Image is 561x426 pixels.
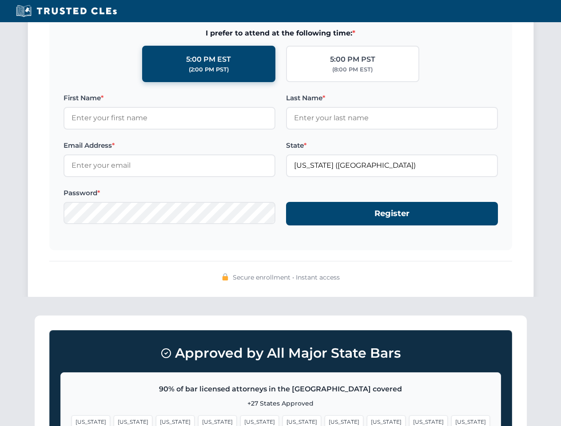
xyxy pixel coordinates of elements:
[72,383,490,395] p: 90% of bar licensed attorneys in the [GEOGRAPHIC_DATA] covered
[13,4,119,18] img: Trusted CLEs
[64,188,275,198] label: Password
[233,272,340,282] span: Secure enrollment • Instant access
[286,107,498,129] input: Enter your last name
[286,93,498,103] label: Last Name
[330,54,375,65] div: 5:00 PM PST
[64,154,275,177] input: Enter your email
[64,140,275,151] label: Email Address
[64,28,498,39] span: I prefer to attend at the following time:
[64,93,275,103] label: First Name
[186,54,231,65] div: 5:00 PM EST
[332,65,373,74] div: (8:00 PM EST)
[286,154,498,177] input: Florida (FL)
[60,341,501,365] h3: Approved by All Major State Bars
[286,202,498,225] button: Register
[64,107,275,129] input: Enter your first name
[286,140,498,151] label: State
[72,398,490,408] p: +27 States Approved
[222,273,229,280] img: 🔒
[189,65,229,74] div: (2:00 PM PST)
